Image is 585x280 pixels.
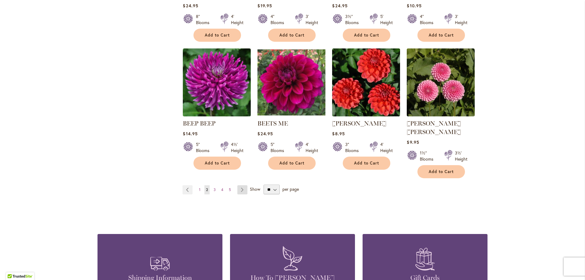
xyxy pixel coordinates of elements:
span: Add to Cart [279,161,304,166]
div: 5" Blooms [271,141,288,154]
a: BEETS ME [257,120,288,127]
span: Add to Cart [279,33,304,38]
button: Add to Cart [193,29,241,42]
button: Add to Cart [417,165,465,178]
span: Add to Cart [354,33,379,38]
div: 3" Blooms [345,141,362,154]
span: $14.95 [183,131,197,136]
span: 2 [206,187,208,192]
span: $24.95 [332,3,347,9]
span: Add to Cart [429,169,454,174]
a: [PERSON_NAME] [332,120,386,127]
img: BENJAMIN MATTHEW [332,48,400,116]
a: BEETS ME [257,112,325,118]
a: BEEP BEEP [183,112,251,118]
div: 5' Height [380,13,393,26]
span: Add to Cart [354,161,379,166]
span: Show [250,186,260,192]
a: 1 [197,185,202,194]
span: $9.95 [407,139,419,145]
a: BETTY ANNE [407,112,475,118]
button: Add to Cart [343,29,390,42]
div: 3' Height [306,13,318,26]
a: BEEP BEEP [183,120,215,127]
button: Add to Cart [268,157,316,170]
div: 4' Height [231,13,243,26]
span: Add to Cart [205,33,230,38]
span: per page [282,186,299,192]
a: 3 [212,185,217,194]
button: Add to Cart [268,29,316,42]
span: 5 [229,187,231,192]
span: Add to Cart [205,161,230,166]
span: Add to Cart [429,33,454,38]
button: Add to Cart [343,157,390,170]
span: $8.95 [332,131,345,136]
div: 4' Height [380,141,393,154]
div: 1½" Blooms [420,150,437,162]
a: 5 [227,185,232,194]
span: 4 [221,187,223,192]
span: 3 [214,187,216,192]
div: 3' Height [455,13,467,26]
div: 3½' Height [455,150,467,162]
div: 4" Blooms [420,13,437,26]
img: BETTY ANNE [407,48,475,116]
a: BENJAMIN MATTHEW [332,112,400,118]
button: Add to Cart [417,29,465,42]
iframe: Launch Accessibility Center [5,258,22,275]
div: 8" Blooms [196,13,213,26]
img: BEETS ME [257,48,325,116]
span: $19.95 [257,3,272,9]
div: 4" Blooms [271,13,288,26]
a: [PERSON_NAME] [PERSON_NAME] [407,120,461,136]
div: 5" Blooms [196,141,213,154]
span: 1 [199,187,200,192]
img: BEEP BEEP [183,48,251,116]
span: $24.95 [257,131,273,136]
div: 3½" Blooms [345,13,362,26]
button: Add to Cart [193,157,241,170]
a: 4 [220,185,225,194]
div: 4' Height [306,141,318,154]
span: $24.95 [183,3,198,9]
div: 4½' Height [231,141,243,154]
span: $10.95 [407,3,421,9]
